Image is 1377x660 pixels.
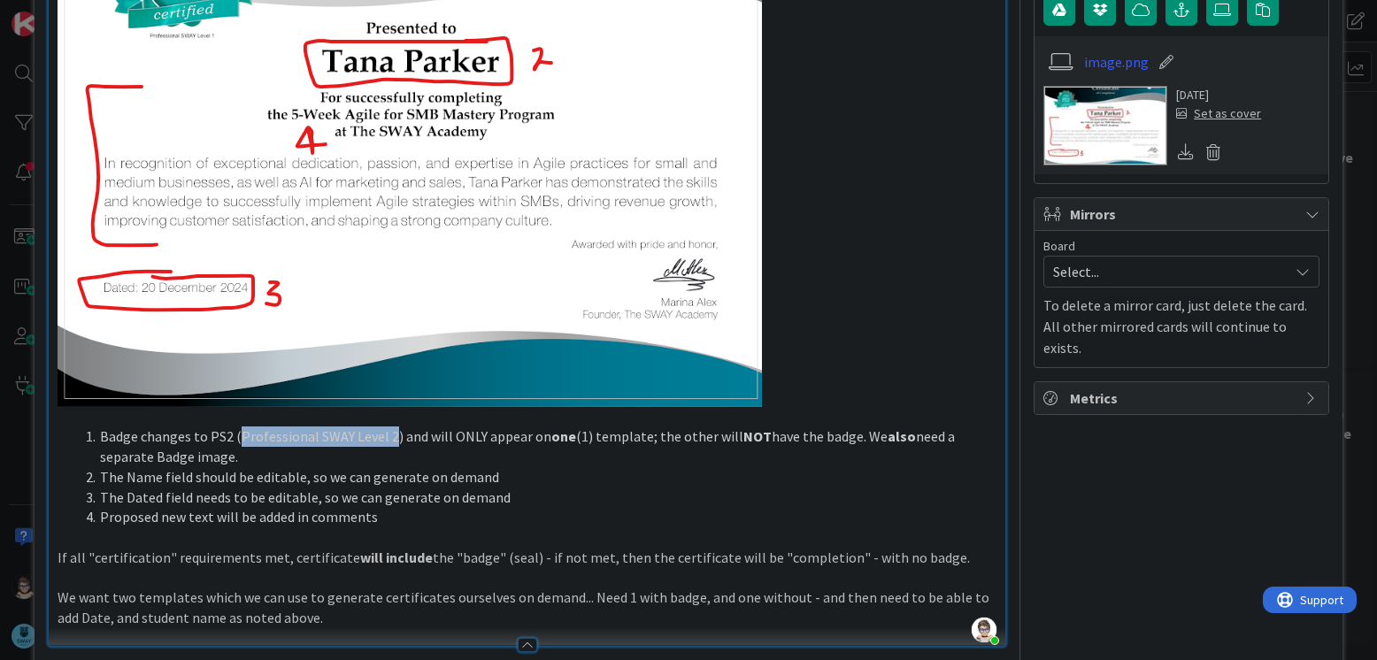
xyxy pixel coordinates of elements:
strong: one [551,427,576,445]
a: image.png [1084,51,1149,73]
span: Support [37,3,81,24]
li: The Name field should be editable, so we can generate on demand [79,467,996,487]
div: Set as cover [1176,104,1261,123]
li: Proposed new text will be added in comments [79,507,996,527]
p: If all "certification" requirements met, certificate the "badge" (seal) - if not met, then the ce... [58,548,996,568]
strong: will include [360,549,433,566]
div: [DATE] [1176,86,1261,104]
strong: also [888,427,916,445]
li: Badge changes to PS2 (Professional SWAY Level 2) and will ONLY appear on (1) template; the other ... [79,426,996,466]
div: Download [1176,141,1196,164]
span: Metrics [1070,388,1296,409]
span: Board [1043,240,1075,252]
p: To delete a mirror card, just delete the card. All other mirrored cards will continue to exists. [1043,295,1319,358]
span: Mirrors [1070,203,1296,225]
img: GSQywPghEhdbY4OwXOWrjRcy4shk9sHH.png [972,618,996,642]
li: The Dated field needs to be editable, so we can generate on demand [79,487,996,508]
span: Select... [1053,259,1280,284]
strong: NOT [743,427,772,445]
p: We want two templates which we can use to generate certificates ourselves on demand... Need 1 wit... [58,587,996,627]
